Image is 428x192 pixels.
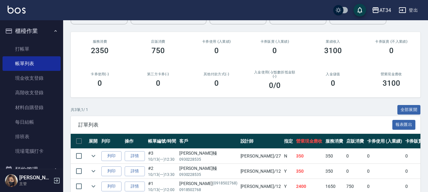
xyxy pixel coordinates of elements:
[148,172,176,177] p: 10/13 (一) 13:30
[269,81,281,90] h3: 0 /0
[354,4,366,16] button: save
[282,134,294,149] th: 指定
[3,144,61,158] a: 現場電腦打卡
[3,100,61,115] a: 材料自購登錄
[324,164,345,179] td: 350
[3,42,61,56] a: 打帳單
[213,180,237,187] p: (0918502768)
[396,4,420,16] button: 登出
[152,46,165,55] h3: 750
[78,72,122,76] h2: 卡券使用(-)
[89,166,98,176] button: expand row
[125,166,145,176] a: 詳情
[98,79,102,88] h3: 0
[366,134,404,149] th: 卡券使用 (入業績)
[272,46,277,55] h3: 0
[239,164,282,179] td: [PERSON_NAME] /12
[366,164,404,179] td: 0
[137,72,180,76] h2: 第三方卡券(-)
[312,72,355,76] h2: 入金儲值
[8,6,26,14] img: Logo
[3,129,61,144] a: 排班表
[100,134,123,149] th: 列印
[369,4,394,17] button: AT34
[195,72,238,76] h2: 其他付款方式(-)
[179,172,237,177] p: 0930228535
[101,166,122,176] button: 列印
[101,151,122,161] button: 列印
[156,79,160,88] h3: 0
[71,107,88,113] p: 共 3 筆, 1 / 1
[3,115,61,129] a: 每日結帳
[370,40,413,44] h2: 卡券販賣 (不入業績)
[294,134,324,149] th: 營業現金應收
[89,151,98,161] button: expand row
[324,46,342,55] h3: 3100
[146,164,178,179] td: #2
[282,164,294,179] td: Y
[253,40,296,44] h2: 卡券販賣 (入業績)
[87,134,100,149] th: 展開
[383,79,400,88] h3: 3100
[3,71,61,85] a: 現金收支登錄
[125,151,145,161] a: 詳情
[178,134,239,149] th: 客戶
[19,181,51,187] p: 主管
[397,105,421,115] button: 全部展開
[345,134,366,149] th: 店販消費
[146,149,178,164] td: #3
[123,134,146,149] th: 操作
[282,149,294,164] td: N
[89,182,98,191] button: expand row
[324,149,345,164] td: 350
[195,40,238,44] h2: 卡券使用 (入業績)
[5,174,18,187] img: Person
[214,79,219,88] h3: 0
[137,40,180,44] h2: 店販消費
[331,79,335,88] h3: 0
[392,120,416,130] button: 報表匯出
[253,70,296,78] h2: 入金使用(-) /點數折抵金額(-)
[370,72,413,76] h2: 營業現金應收
[239,149,282,164] td: [PERSON_NAME] /27
[148,157,176,162] p: 10/13 (一) 12:30
[146,134,178,149] th: 帳單編號/時間
[179,150,237,157] div: [PERSON_NAME]轃
[19,175,51,181] h5: [PERSON_NAME]
[294,164,324,179] td: 350
[312,40,355,44] h2: 業績收入
[392,121,416,127] a: 報表匯出
[125,182,145,191] a: 詳情
[179,180,237,187] div: [PERSON_NAME]
[324,134,345,149] th: 服務消費
[3,85,61,100] a: 高階收支登錄
[379,6,391,14] div: AT34
[389,46,394,55] h3: 0
[3,23,61,39] button: 櫃檯作業
[345,149,366,164] td: 0
[78,122,392,128] span: 訂單列表
[91,46,109,55] h3: 2350
[179,157,237,162] p: 0930228535
[239,134,282,149] th: 設計師
[345,164,366,179] td: 0
[366,149,404,164] td: 0
[294,149,324,164] td: 350
[101,182,122,191] button: 列印
[78,40,122,44] h3: 服務消費
[179,165,237,172] div: [PERSON_NAME]轃
[214,46,219,55] h3: 0
[3,161,61,178] button: 預約管理
[3,56,61,71] a: 帳單列表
